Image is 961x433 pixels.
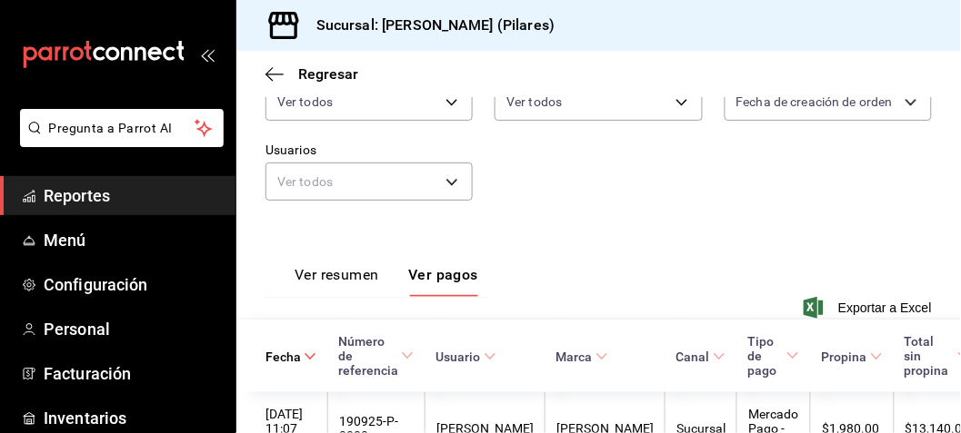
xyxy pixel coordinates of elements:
[295,266,478,297] div: navigation tabs
[295,266,379,297] button: Ver resumen
[265,65,358,83] button: Regresar
[265,162,473,201] div: Ver todos
[265,349,316,364] span: Fecha
[807,297,932,319] button: Exportar a Excel
[736,93,893,111] span: Fecha de creación de orden
[821,349,882,364] span: Propina
[44,228,221,252] span: Menú
[200,47,215,62] button: open_drawer_menu
[44,406,221,430] span: Inventarios
[302,15,555,36] h3: Sucursal: [PERSON_NAME] (Pilares)
[435,349,496,364] span: Usuario
[20,109,224,147] button: Pregunta a Parrot AI
[44,183,221,208] span: Reportes
[277,93,333,111] span: Ver todos
[338,334,414,378] span: Número de referencia
[44,272,221,297] span: Configuración
[13,132,224,151] a: Pregunta a Parrot AI
[44,317,221,341] span: Personal
[676,349,725,364] span: Canal
[408,266,478,297] button: Ver pagos
[747,334,799,378] span: Tipo de pago
[506,93,562,111] span: Ver todos
[298,65,358,83] span: Regresar
[49,119,195,138] span: Pregunta a Parrot AI
[556,349,607,364] span: Marca
[265,144,473,157] label: Usuarios
[44,361,221,386] span: Facturación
